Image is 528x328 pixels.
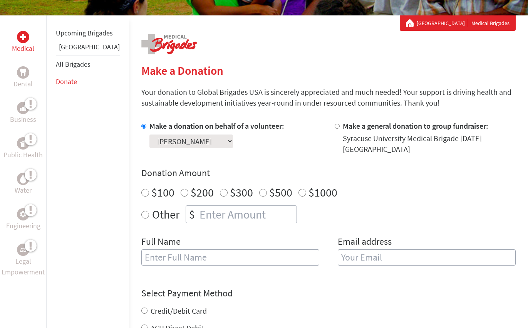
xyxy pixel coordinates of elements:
li: All Brigades [56,56,120,73]
label: $300 [230,185,253,200]
label: Other [152,205,179,223]
p: Public Health [3,150,43,160]
div: Medical Brigades [406,19,510,27]
h4: Donation Amount [141,167,516,179]
h4: Select Payment Method [141,287,516,299]
a: [GEOGRAPHIC_DATA] [417,19,468,27]
li: Donate [56,73,120,90]
li: Panama [56,42,120,56]
img: Public Health [20,140,26,147]
label: $200 [191,185,214,200]
label: Make a donation on behalf of a volunteer: [149,121,284,131]
h2: Make a Donation [141,64,516,77]
label: Email address [338,235,392,249]
p: Medical [12,43,34,54]
a: Upcoming Brigades [56,29,113,37]
a: All Brigades [56,60,91,69]
label: Full Name [141,235,181,249]
label: $1000 [308,185,337,200]
a: MedicalMedical [12,31,34,54]
img: Legal Empowerment [20,247,26,252]
p: Business [10,114,36,125]
input: Enter Full Name [141,249,319,266]
li: Upcoming Brigades [56,25,120,42]
div: Medical [17,31,29,43]
label: $500 [269,185,292,200]
a: DentalDental [13,66,33,89]
p: Water [15,185,32,196]
a: WaterWater [15,173,32,196]
div: Public Health [17,137,29,150]
label: Credit/Debit Card [151,306,207,316]
a: Public HealthPublic Health [3,137,43,160]
a: Donate [56,77,77,86]
p: Your donation to Global Brigades USA is sincerely appreciated and much needed! Your support is dr... [141,87,516,108]
label: $100 [151,185,174,200]
div: Dental [17,66,29,79]
p: Legal Empowerment [2,256,45,278]
div: Syracuse University Medical Brigade [DATE] [GEOGRAPHIC_DATA] [343,133,516,155]
div: Engineering [17,208,29,220]
p: Dental [13,79,33,89]
img: Water [20,174,26,183]
a: [GEOGRAPHIC_DATA] [59,42,120,51]
input: Enter Amount [198,206,297,223]
div: $ [186,206,198,223]
img: Business [20,105,26,111]
img: Engineering [20,211,26,217]
img: Dental [20,69,26,76]
a: Legal EmpowermentLegal Empowerment [2,244,45,278]
img: Medical [20,34,26,40]
p: Engineering [6,220,40,231]
a: EngineeringEngineering [6,208,40,231]
div: Water [17,173,29,185]
label: Make a general donation to group fundraiser: [343,121,488,131]
a: BusinessBusiness [10,102,36,125]
div: Legal Empowerment [17,244,29,256]
div: Business [17,102,29,114]
input: Your Email [338,249,516,266]
img: logo-medical.png [141,34,197,54]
